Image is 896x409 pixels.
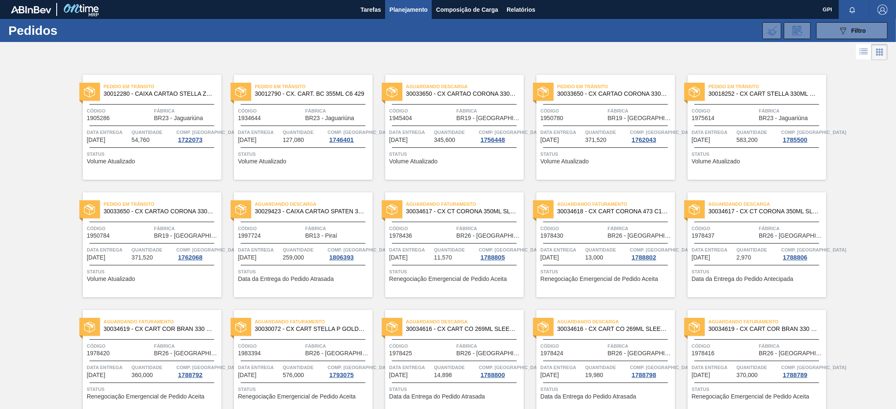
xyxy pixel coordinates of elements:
[87,150,219,158] span: Status
[457,224,522,233] span: Fábrica
[328,136,355,143] div: 1746401
[87,224,152,233] span: Código
[585,128,628,136] span: Quantidade
[630,372,658,378] div: 1788798
[131,254,153,261] span: 371,520
[781,128,824,143] a: Comp. [GEOGRAPHIC_DATA]1785500
[176,363,219,378] a: Comp. [GEOGRAPHIC_DATA]1788792
[675,75,826,180] a: statusPedido em Trânsito30018252 - CX CART STELLA 330ML C6 429 298GCódigo1975614FábricaBR23 - Jag...
[305,224,370,233] span: Fábrica
[238,385,370,393] span: Status
[389,385,522,393] span: Status
[557,82,675,91] span: Pedido em Trânsito
[389,363,432,372] span: Data entrega
[479,128,522,143] a: Comp. [GEOGRAPHIC_DATA]1756448
[872,44,888,60] div: Visão em Cards
[608,342,673,350] span: Fábrica
[434,128,477,136] span: Quantidade
[538,87,549,97] img: status
[541,350,564,357] span: 1978424
[630,363,695,372] span: Comp. Carga
[389,128,432,136] span: Data entrega
[255,317,373,326] span: Aguardando Faturamento
[541,254,559,261] span: 11/08/2025
[386,87,397,97] img: status
[630,246,673,261] a: Comp. [GEOGRAPHIC_DATA]1788802
[781,372,809,378] div: 1788789
[557,91,668,97] span: 30033650 - CX CARTAO CORONA 330 C6 NIV24
[541,267,673,276] span: Status
[816,22,888,39] button: Filtro
[389,276,507,282] span: Renegociação Emergencial de Pedido Aceita
[235,204,246,215] img: status
[709,317,826,326] span: Aguardando Faturamento
[759,224,824,233] span: Fábrica
[389,233,413,239] span: 1978436
[692,158,740,165] span: Volume Atualizado
[389,158,438,165] span: Volume Atualizado
[692,137,710,143] span: 23/07/2025
[131,372,153,378] span: 360,000
[759,342,824,350] span: Fábrica
[608,107,673,115] span: Fábrica
[692,276,794,282] span: Data da Entrega do Pedido Antecipada
[283,363,326,372] span: Quantidade
[692,254,710,261] span: 12/08/2025
[709,208,820,215] span: 30034617 - CX CT CORONA 350ML SLEEK C8 CENTE
[373,192,524,297] a: statusAguardando Faturamento30034617 - CX CT CORONA 350ML SLEEK C8 CENTECódigo1978436FábricaBR26 ...
[585,246,628,254] span: Quantidade
[736,137,758,143] span: 583,200
[692,342,757,350] span: Código
[675,192,826,297] a: statusAguardando Descarga30034617 - CX CT CORONA 350ML SLEEK C8 CENTECódigo1978437FábricaBR26 - [...
[692,363,735,372] span: Data entrega
[87,158,135,165] span: Volume Atualizado
[238,107,303,115] span: Código
[176,372,204,378] div: 1788792
[709,200,826,208] span: Aguardando Descarga
[781,363,846,372] span: Comp. Carga
[630,136,658,143] div: 1762043
[759,350,824,357] span: BR26 - Uberlândia
[238,246,281,254] span: Data entrega
[104,317,221,326] span: Aguardando Faturamento
[856,44,872,60] div: Visão em Lista
[541,115,564,121] span: 1950780
[692,372,710,378] span: 16/08/2025
[104,82,221,91] span: Pedido em Trânsito
[434,137,455,143] span: 345,600
[541,137,559,143] span: 11/07/2025
[305,350,370,357] span: BR26 - Uberlândia
[692,267,824,276] span: Status
[585,254,603,261] span: 13,000
[87,137,105,143] span: 18/04/2025
[87,254,105,261] span: 24/07/2025
[238,224,303,233] span: Código
[689,204,700,215] img: status
[630,128,673,143] a: Comp. [GEOGRAPHIC_DATA]1762043
[541,128,583,136] span: Data entrega
[176,128,219,143] a: Comp. [GEOGRAPHIC_DATA]1722073
[689,322,700,333] img: status
[479,128,544,136] span: Comp. Carga
[283,372,304,378] span: 576,000
[759,233,824,239] span: BR26 - Uberlândia
[386,204,397,215] img: status
[689,87,700,97] img: status
[406,208,517,215] span: 30034617 - CX CT CORONA 350ML SLEEK C8 CENTE
[784,22,811,39] div: Solicitação de Revisão de Pedidos
[238,137,257,143] span: 15/05/2025
[389,150,522,158] span: Status
[87,115,110,121] span: 1905286
[389,267,522,276] span: Status
[541,107,606,115] span: Código
[84,322,95,333] img: status
[283,254,304,261] span: 259,000
[238,267,370,276] span: Status
[457,350,522,357] span: BR26 - Uberlândia
[235,322,246,333] img: status
[305,115,355,121] span: BR23 - Jaguariúna
[235,87,246,97] img: status
[585,137,607,143] span: 371,520
[389,224,455,233] span: Código
[238,276,334,282] span: Data da Entrega do Pedido Atrasada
